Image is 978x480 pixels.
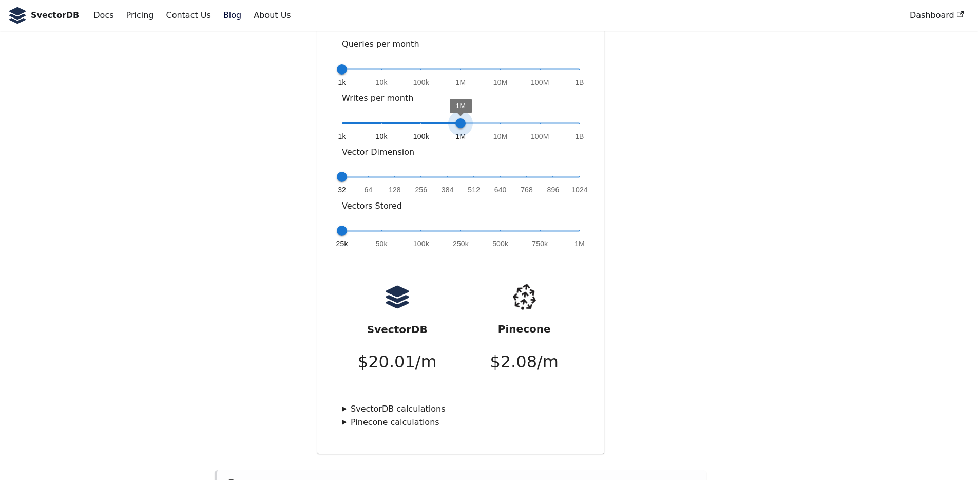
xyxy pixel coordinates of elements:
[342,91,580,105] p: Writes per month
[532,238,548,249] span: 750k
[453,238,469,249] span: 250k
[160,7,217,24] a: Contact Us
[376,77,388,87] span: 10k
[575,131,584,141] span: 1B
[413,131,429,141] span: 100k
[365,184,373,195] span: 64
[342,145,580,159] p: Vector Dimension
[338,131,346,141] span: 1k
[336,238,348,249] span: 25k
[531,131,549,141] span: 100M
[456,101,466,109] span: 1M
[338,77,346,87] span: 1k
[547,184,560,195] span: 896
[413,238,429,249] span: 100k
[342,416,580,429] summary: Pinecone calculations
[87,7,120,24] a: Docs
[521,184,533,195] span: 768
[904,7,970,24] a: Dashboard
[571,184,588,195] span: 1024
[342,402,580,416] summary: SvectorDB calculations
[385,284,410,310] img: logo.svg
[490,348,559,376] p: $ 2.08 /m
[505,278,544,316] img: pinecone.png
[468,184,480,195] span: 512
[492,238,508,249] span: 500k
[415,184,427,195] span: 256
[456,131,466,141] span: 1M
[575,77,584,87] span: 1B
[574,238,585,249] span: 1M
[376,238,388,249] span: 50k
[31,9,79,22] b: SvectorDB
[342,38,580,51] p: Queries per month
[358,348,437,376] p: $ 20.01 /m
[442,184,454,195] span: 384
[342,199,580,213] p: Vectors Stored
[413,77,429,87] span: 100k
[493,77,508,87] span: 10M
[338,184,346,195] span: 32
[498,323,551,335] strong: Pinecone
[8,7,79,24] a: SvectorDB LogoSvectorDB
[531,77,549,87] span: 100M
[217,7,247,24] a: Blog
[367,323,428,336] strong: SvectorDB
[120,7,160,24] a: Pricing
[494,184,507,195] span: 640
[493,131,508,141] span: 10M
[389,184,401,195] span: 128
[247,7,297,24] a: About Us
[456,77,466,87] span: 1M
[8,7,27,24] img: SvectorDB Logo
[376,131,388,141] span: 10k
